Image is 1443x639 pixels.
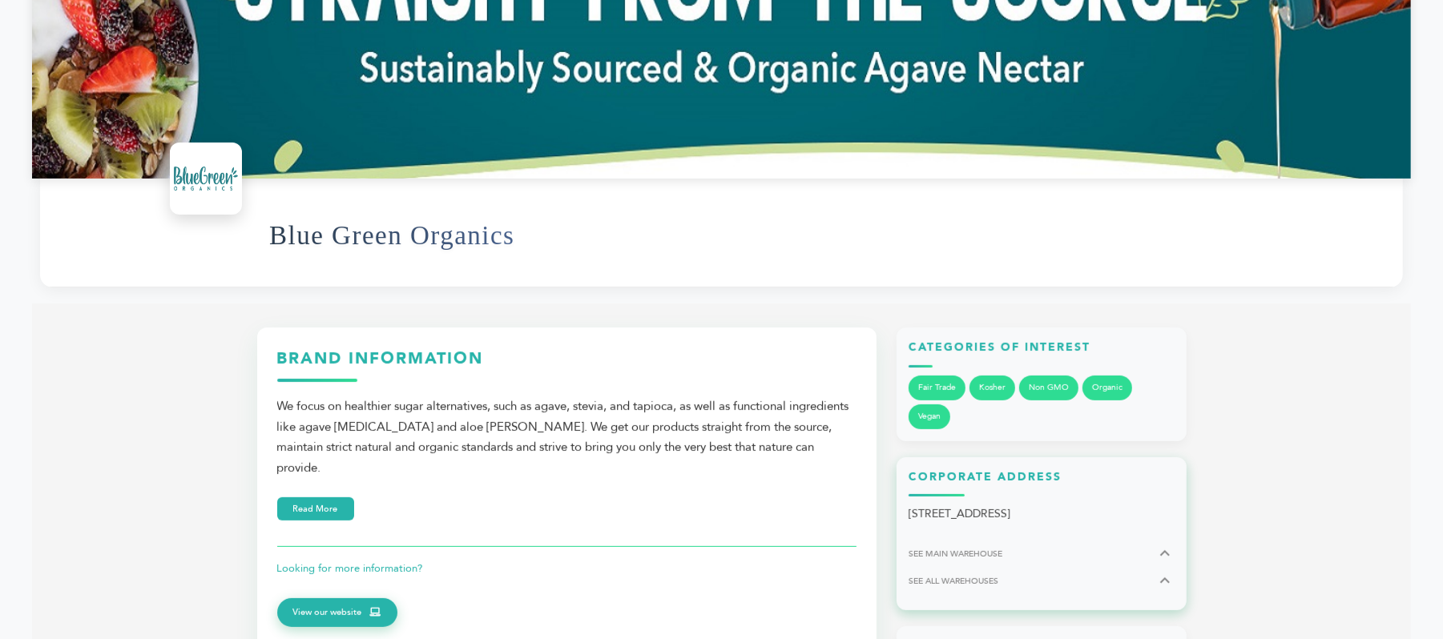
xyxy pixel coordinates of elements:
[909,548,1002,560] span: SEE MAIN WAREHOUSE
[1019,376,1078,400] a: Non GMO
[277,396,857,478] div: We focus on healthier sugar alternatives, such as agave, stevia, and tapioca, as well as function...
[1082,376,1132,400] a: Organic
[909,571,1175,590] button: SEE ALL WAREHOUSES
[909,340,1175,368] h3: Categories of Interest
[277,559,857,578] p: Looking for more information?
[269,196,514,275] h1: Blue Green Organics
[293,605,362,620] span: View our website
[277,497,354,520] button: Read More
[277,348,857,382] h3: Brand Information
[174,147,238,211] img: Blue Green Organics Logo
[909,404,950,429] a: Vegan
[909,575,998,587] span: SEE ALL WAREHOUSES
[909,544,1175,563] button: SEE MAIN WAREHOUSE
[969,376,1015,400] a: Kosher
[909,376,965,400] a: Fair Trade
[909,469,1175,497] h3: Corporate Address
[909,504,1175,524] p: [STREET_ADDRESS]
[277,598,397,627] a: View our website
